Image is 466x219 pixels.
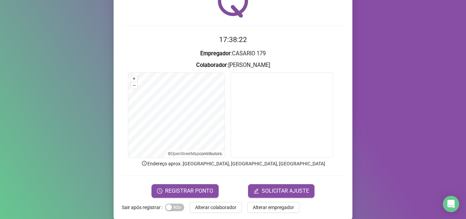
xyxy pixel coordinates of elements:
button: – [131,82,137,89]
button: + [131,76,137,82]
div: Open Intercom Messenger [443,196,459,212]
h3: : CASARIO 179 [122,49,344,58]
button: Alterar colaborador [190,202,242,213]
button: Alterar empregador [247,202,300,213]
button: REGISTRAR PONTO [151,184,219,198]
span: clock-circle [157,188,162,194]
span: SOLICITAR AJUSTE [262,187,309,195]
p: Endereço aprox. : [GEOGRAPHIC_DATA], [GEOGRAPHIC_DATA], [GEOGRAPHIC_DATA] [122,160,344,167]
span: Alterar empregador [253,204,294,211]
button: editSOLICITAR AJUSTE [248,184,315,198]
span: REGISTRAR PONTO [165,187,213,195]
label: Sair após registrar [122,202,165,213]
h3: : [PERSON_NAME] [122,61,344,70]
li: © contributors. [168,151,223,156]
time: 17:38:22 [219,36,247,44]
span: edit [253,188,259,194]
a: OpenStreetMap [171,151,199,156]
span: info-circle [141,160,147,166]
span: Alterar colaborador [195,204,236,211]
strong: Colaborador [196,62,227,68]
strong: Empregador [200,50,231,57]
